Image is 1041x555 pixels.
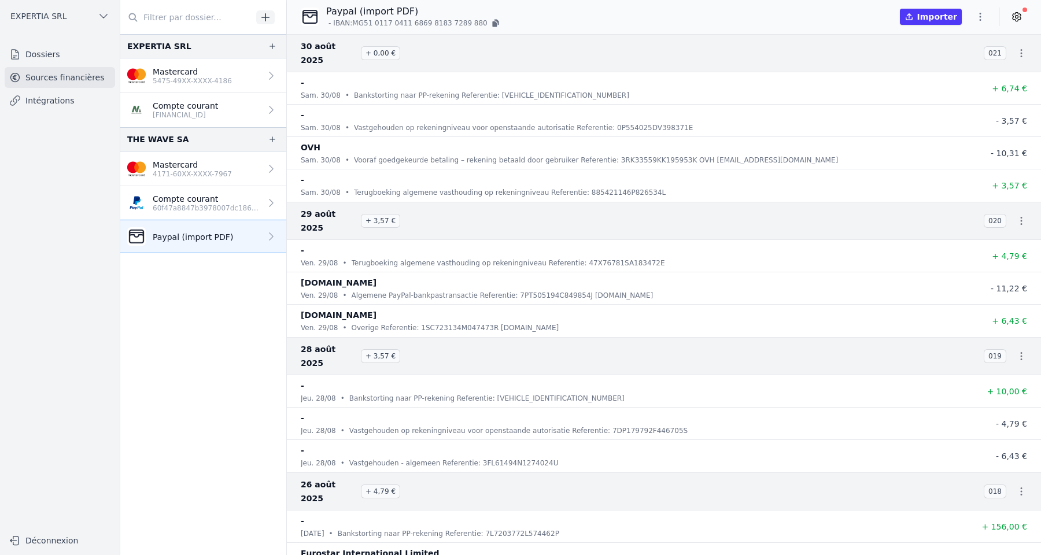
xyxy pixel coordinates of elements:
p: - [301,108,304,122]
p: [DOMAIN_NAME] [301,308,376,322]
p: Paypal (import PDF) [326,5,501,18]
p: jeu. 28/08 [301,457,336,469]
div: • [341,393,345,404]
p: OVH [301,140,320,154]
p: - [301,173,304,187]
img: imageedit_2_6530439554.png [127,66,146,85]
span: + 156,00 € [981,522,1027,531]
p: Bankstorting naar PP-rekening Referentie: 7L7203772L574462P [338,528,559,539]
span: - 6,43 € [996,452,1027,461]
p: sam. 30/08 [301,122,341,134]
span: 26 août 2025 [301,478,356,505]
div: THE WAVE SA [127,132,189,146]
a: Dossiers [5,44,115,65]
img: CleanShot-202025-05-26-20at-2016.10.27-402x.png [301,8,319,26]
span: - 10,31 € [991,149,1027,158]
span: - 11,22 € [991,284,1027,293]
div: • [341,457,345,469]
span: + 4,79 € [992,251,1027,261]
span: + 4,79 € [361,484,400,498]
div: EXPERTIA SRL [127,39,191,53]
button: Déconnexion [5,531,115,550]
div: • [345,90,349,101]
p: ven. 29/08 [301,257,338,269]
button: Importer [900,9,962,25]
p: ven. 29/08 [301,290,338,301]
p: [FINANCIAL_ID] [153,110,218,120]
p: Terugboeking algemene vasthouding op rekeningniveau Referentie: 47X76781SA183472E [352,257,665,269]
p: Compte courant [153,100,218,112]
p: Paypal (import PDF) [153,231,233,243]
div: • [342,290,346,301]
p: Overige Referentie: 1SC723134M047473R [DOMAIN_NAME] [352,322,559,334]
img: PAYPAL_PPLXLULL.png [127,194,146,212]
p: - [301,379,304,393]
p: 4171-60XX-XXXX-7967 [153,169,232,179]
div: • [342,322,346,334]
p: Vastgehouden op rekeningniveau voor openstaande autorisatie Referentie: 0P554025DV398371E [354,122,693,134]
span: + 0,00 € [361,46,400,60]
p: - [301,76,304,90]
span: 28 août 2025 [301,342,356,370]
span: IBAN: MG51 0117 0411 6869 8183 7289 880 [333,18,487,28]
a: Sources financières [5,67,115,88]
p: Compte courant [153,193,261,205]
p: [DATE] [301,528,324,539]
div: • [329,528,333,539]
p: Mastercard [153,66,232,77]
a: Mastercard 5475-49XX-XXXX-4186 [120,58,286,93]
div: • [341,425,345,436]
a: Intégrations [5,90,115,111]
p: Bankstorting naar PP-rekening Referentie: [VEHICLE_IDENTIFICATION_NUMBER] [349,393,625,404]
p: 5475-49XX-XXXX-4186 [153,76,232,86]
p: jeu. 28/08 [301,425,336,436]
span: 019 [984,349,1006,363]
p: Vastgehouden - algemeen Referentie: 3FL61494N1274024U [349,457,559,469]
a: Compte courant 60f47a8847b3978007dc186d3da94f86 [120,186,286,220]
p: ven. 29/08 [301,322,338,334]
img: CleanShot-202025-05-26-20at-2016.10.27-402x.png [127,227,146,246]
p: Terugboeking algemene vasthouding op rekeningniveau Referentie: 885421146P826534L [354,187,666,198]
p: sam. 30/08 [301,90,341,101]
span: + 6,74 € [992,84,1027,93]
p: Vastgehouden op rekeningniveau voor openstaande autorisatie Referentie: 7DP179792F446705S [349,425,688,436]
span: + 10,00 € [987,387,1027,396]
div: • [342,257,346,269]
p: sam. 30/08 [301,187,341,198]
p: Algemene PayPal-bankpastransactie Referentie: 7PT505194C849854J [DOMAIN_NAME] [352,290,654,301]
img: NAGELMACKERS_BNAGBEBBXXX.png [127,101,146,119]
p: Mastercard [153,159,232,171]
span: 018 [984,484,1006,498]
span: 30 août 2025 [301,39,356,67]
span: + 6,43 € [992,316,1027,325]
a: Mastercard 4171-60XX-XXXX-7967 [120,151,286,186]
span: EXPERTIA SRL [10,10,67,22]
img: imageedit_2_6530439554.png [127,160,146,178]
p: [DOMAIN_NAME] [301,276,376,290]
span: 020 [984,214,1006,228]
button: EXPERTIA SRL [5,7,115,25]
span: 29 août 2025 [301,207,356,235]
a: Compte courant [FINANCIAL_ID] [120,93,286,127]
span: - 3,57 € [996,116,1027,125]
div: • [345,122,349,134]
p: - [301,243,304,257]
p: sam. 30/08 [301,154,341,166]
p: Vooraf goedgekeurde betaling – rekening betaald door gebruiker Referentie: 3RK33559KK195953K OVH ... [354,154,838,166]
span: + 3,57 € [361,349,400,363]
p: - [301,514,304,528]
p: Bankstorting naar PP-rekening Referentie: [VEHICLE_IDENTIFICATION_NUMBER] [354,90,629,101]
div: • [345,187,349,198]
p: jeu. 28/08 [301,393,336,404]
span: - 4,79 € [996,419,1027,428]
span: + 3,57 € [361,214,400,228]
p: 60f47a8847b3978007dc186d3da94f86 [153,203,261,213]
input: Filtrer par dossier... [120,7,252,28]
span: + 3,57 € [992,181,1027,190]
div: • [345,154,349,166]
p: - [301,443,304,457]
p: - [301,411,304,425]
span: - [328,18,331,28]
a: Paypal (import PDF) [120,220,286,253]
span: 021 [984,46,1006,60]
